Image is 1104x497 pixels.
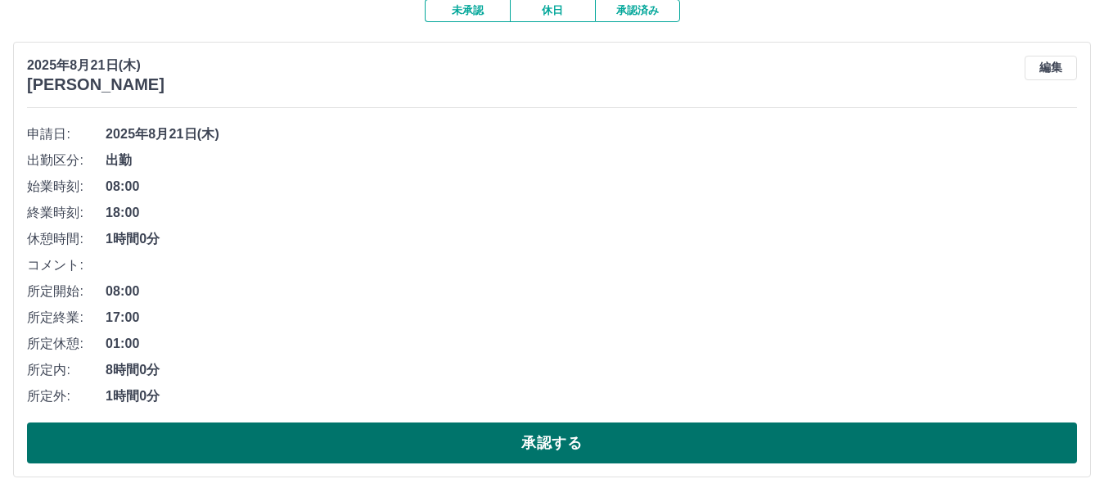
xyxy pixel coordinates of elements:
span: コメント: [27,255,106,275]
button: 編集 [1025,56,1077,80]
span: 所定開始: [27,282,106,301]
span: 01:00 [106,334,1077,354]
span: 08:00 [106,177,1077,197]
span: 1時間0分 [106,229,1077,249]
span: 2025年8月21日(木) [106,124,1077,144]
span: 08:00 [106,282,1077,301]
span: 出勤区分: [27,151,106,170]
span: 終業時刻: [27,203,106,223]
span: 所定内: [27,360,106,380]
span: 8時間0分 [106,360,1077,380]
p: 2025年8月21日(木) [27,56,164,75]
span: 17:00 [106,308,1077,328]
span: 所定終業: [27,308,106,328]
span: 申請日: [27,124,106,144]
span: 18:00 [106,203,1077,223]
span: 所定外: [27,386,106,406]
span: 出勤 [106,151,1077,170]
span: 始業時刻: [27,177,106,197]
span: 休憩時間: [27,229,106,249]
h3: [PERSON_NAME] [27,75,164,94]
span: 所定休憩: [27,334,106,354]
span: 1時間0分 [106,386,1077,406]
button: 承認する [27,422,1077,463]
